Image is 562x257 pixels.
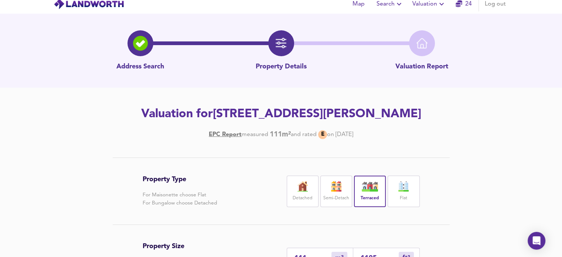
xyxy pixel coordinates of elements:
label: Detached [293,194,312,203]
img: house-icon [293,181,312,192]
img: house-icon [361,181,379,192]
p: Address Search [116,62,164,72]
label: Flat [400,194,407,203]
div: and rated [291,131,317,139]
p: Property Details [256,62,307,72]
label: Semi-Detach [323,194,349,203]
div: measured [242,131,268,139]
p: Valuation Report [395,62,448,72]
img: house-icon [327,181,345,192]
div: E [318,130,327,139]
b: 111 m² [270,131,291,139]
div: Terraced [354,176,386,207]
img: search-icon [133,36,148,51]
div: Detached [287,176,319,207]
div: on [327,131,334,139]
h3: Property Size [143,242,252,250]
img: flat-icon [394,181,413,192]
img: home-icon [416,38,428,49]
div: Open Intercom Messenger [528,232,545,250]
h3: Property Type [143,175,217,183]
h2: Valuation for [STREET_ADDRESS][PERSON_NAME] [72,106,490,122]
img: filter-icon [276,38,287,49]
label: Terraced [361,194,379,203]
p: For Maisonette choose Flat For Bungalow choose Detached [143,191,217,207]
div: Semi-Detach [320,176,352,207]
div: Flat [388,176,419,207]
div: [DATE] [209,130,353,139]
a: EPC Report [209,131,242,139]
